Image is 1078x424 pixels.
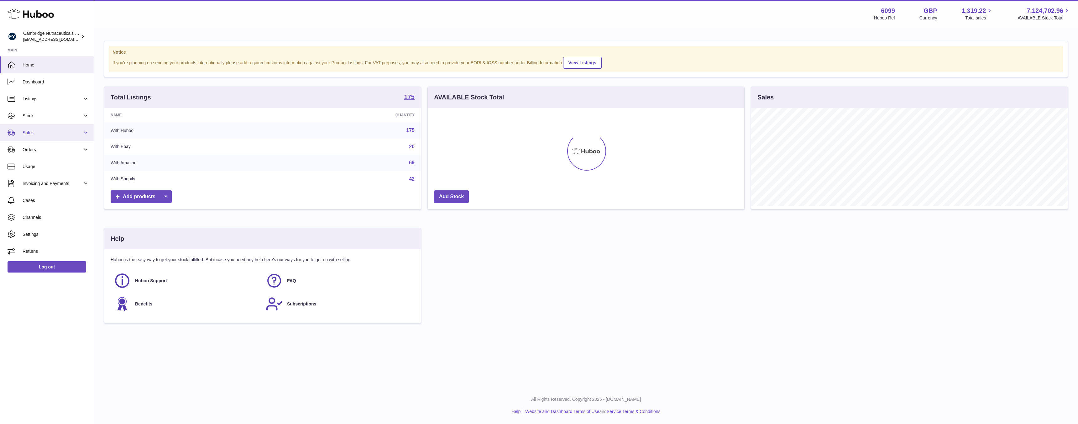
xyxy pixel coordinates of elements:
a: Service Terms & Conditions [607,409,661,414]
span: [EMAIL_ADDRESS][DOMAIN_NAME] [23,37,92,42]
h3: Help [111,235,124,243]
td: With Amazon [104,155,278,171]
h3: AVAILABLE Stock Total [434,93,504,102]
span: Cases [23,198,89,204]
a: Log out [8,261,86,273]
a: Add Stock [434,190,469,203]
div: If you're planning on sending your products internationally please add required customs informati... [113,56,1060,69]
a: Subscriptions [266,295,411,312]
strong: Notice [113,49,1060,55]
td: With Shopify [104,171,278,187]
span: Orders [23,147,82,153]
a: 175 [406,128,415,133]
strong: 175 [404,94,415,100]
a: Huboo Support [114,272,259,289]
div: Currency [919,15,937,21]
span: Dashboard [23,79,89,85]
span: Total sales [965,15,993,21]
span: 1,319.22 [962,7,986,15]
span: Stock [23,113,82,119]
a: 7,124,702.96 AVAILABLE Stock Total [1018,7,1070,21]
a: 69 [409,160,415,165]
a: Help [512,409,521,414]
p: All Rights Reserved. Copyright 2025 - [DOMAIN_NAME] [99,396,1073,402]
span: Returns [23,248,89,254]
p: Huboo is the easy way to get your stock fulfilled. But incase you need any help here's our ways f... [111,257,415,263]
a: 20 [409,144,415,149]
div: Huboo Ref [874,15,895,21]
td: With Ebay [104,139,278,155]
th: Name [104,108,278,122]
span: Benefits [135,301,152,307]
span: Subscriptions [287,301,316,307]
a: Website and Dashboard Terms of Use [525,409,599,414]
a: 175 [404,94,415,101]
li: and [523,409,660,415]
span: Settings [23,231,89,237]
a: FAQ [266,272,411,289]
span: Sales [23,130,82,136]
a: 1,319.22 Total sales [962,7,993,21]
h3: Total Listings [111,93,151,102]
h3: Sales [757,93,774,102]
img: huboo@camnutra.com [8,32,17,41]
span: Invoicing and Payments [23,181,82,187]
span: FAQ [287,278,296,284]
a: View Listings [563,57,602,69]
span: Listings [23,96,82,102]
td: With Huboo [104,122,278,139]
span: Huboo Support [135,278,167,284]
th: Quantity [278,108,421,122]
span: Usage [23,164,89,170]
a: Add products [111,190,172,203]
span: AVAILABLE Stock Total [1018,15,1070,21]
span: Home [23,62,89,68]
div: Cambridge Nutraceuticals Ltd [23,30,80,42]
span: Channels [23,215,89,220]
a: 42 [409,176,415,182]
strong: 6099 [881,7,895,15]
a: Benefits [114,295,259,312]
strong: GBP [924,7,937,15]
span: 7,124,702.96 [1027,7,1063,15]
